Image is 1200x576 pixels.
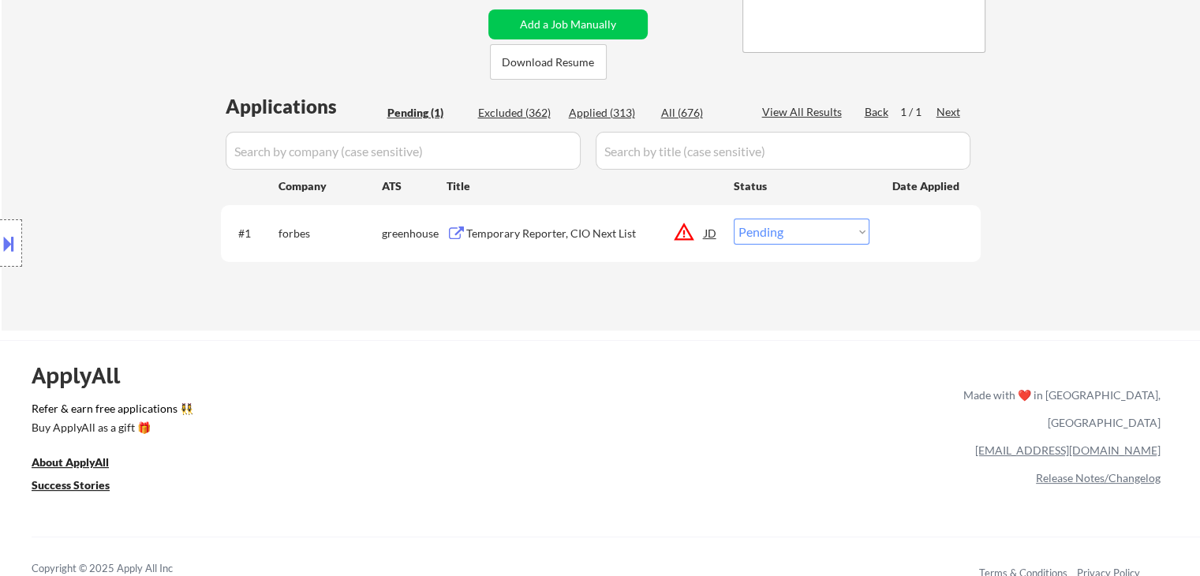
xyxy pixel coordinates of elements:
[32,422,189,433] div: Buy ApplyAll as a gift 🎁
[490,44,607,80] button: Download Resume
[1036,471,1161,484] a: Release Notes/Changelog
[382,178,447,194] div: ATS
[32,403,634,420] a: Refer & earn free applications 👯‍♀️
[865,104,890,120] div: Back
[488,9,648,39] button: Add a Job Manually
[703,219,719,247] div: JD
[661,105,740,121] div: All (676)
[226,132,581,170] input: Search by company (case sensitive)
[569,105,648,121] div: Applied (313)
[382,226,447,241] div: greenhouse
[466,226,705,241] div: Temporary Reporter, CIO Next List
[478,105,557,121] div: Excluded (362)
[32,455,109,469] u: About ApplyAll
[596,132,970,170] input: Search by title (case sensitive)
[892,178,962,194] div: Date Applied
[32,454,131,474] a: About ApplyAll
[734,171,869,200] div: Status
[32,478,110,492] u: Success Stories
[447,178,719,194] div: Title
[762,104,847,120] div: View All Results
[32,477,131,497] a: Success Stories
[279,226,382,241] div: forbes
[32,420,189,439] a: Buy ApplyAll as a gift 🎁
[957,381,1161,436] div: Made with ❤️ in [GEOGRAPHIC_DATA], [GEOGRAPHIC_DATA]
[279,178,382,194] div: Company
[387,105,466,121] div: Pending (1)
[975,443,1161,457] a: [EMAIL_ADDRESS][DOMAIN_NAME]
[673,221,695,243] button: warning_amber
[936,104,962,120] div: Next
[900,104,936,120] div: 1 / 1
[226,97,382,116] div: Applications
